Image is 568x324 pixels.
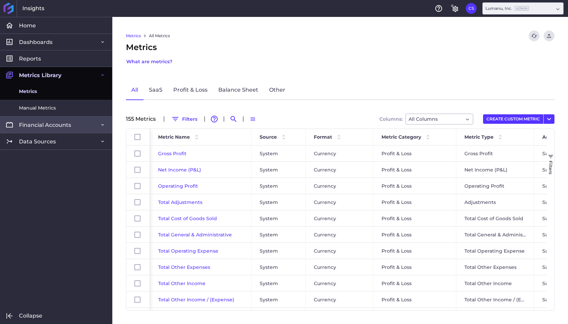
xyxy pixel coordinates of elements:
span: Metric Category [381,134,421,140]
button: Upload [544,30,554,41]
div: Total Operating Expense [456,243,534,259]
a: Balance Sheet [213,80,264,100]
div: Currency [306,162,373,178]
span: Metrics Library [19,72,62,79]
span: Operating Profit [158,183,198,189]
div: System [252,162,306,178]
div: System [252,145,306,161]
div: System [252,210,306,226]
div: Profit & Loss [373,227,456,242]
div: Currency [306,145,373,161]
span: Dashboards [19,39,52,46]
div: Press SPACE to select this row. [126,178,150,194]
button: Filters [168,114,200,124]
div: Currency [306,210,373,226]
div: Profit & Loss [373,243,456,259]
div: Currency [306,243,373,259]
div: Lumanu, Inc. [485,5,529,11]
div: Total Other Income [456,275,534,291]
div: Profit & Loss [373,194,456,210]
a: Total Cost of Goods Sold [158,215,217,222]
div: Operating Profit [456,178,534,194]
div: Press SPACE to select this row. [126,308,150,324]
a: All Metrics [149,33,170,39]
div: Total Research & Development [456,308,534,324]
div: System [252,194,306,210]
span: All Columns [409,115,438,123]
div: Currency [306,194,373,210]
a: Total Other Income / (Expense) [158,297,234,303]
a: SaaS [144,80,168,100]
div: Press SPACE to select this row. [126,227,150,243]
span: Collapse [19,312,42,319]
span: Total General & Administrative [158,232,232,238]
span: Net Income (P&L) [158,167,201,173]
div: System [252,275,306,291]
div: Profit & Loss [373,308,456,324]
a: Metrics [126,33,141,39]
div: Press SPACE to select this row. [126,145,150,162]
a: Total Other Income [158,280,205,286]
a: Profit & Loss [168,80,213,100]
div: System [252,243,306,259]
div: Gross Profit [456,145,534,161]
a: Other [264,80,291,100]
div: System [252,308,306,324]
div: System [252,292,306,307]
div: Profit & Loss [373,259,456,275]
span: Metric Name [158,134,190,140]
div: Net Income (P&L) [456,162,534,178]
div: Currency [306,259,373,275]
div: Dropdown select [482,2,564,15]
a: All [126,80,144,100]
a: Total Other Expenses [158,264,210,270]
button: Search by [228,114,239,124]
div: Currency [306,178,373,194]
div: Total Other Income / (Expense) [456,292,534,307]
span: Financial Accounts [19,121,71,129]
span: Format [314,134,332,140]
div: 155 Metric s [126,116,160,122]
div: Press SPACE to select this row. [126,259,150,275]
div: Total Cost of Goods Sold [456,210,534,226]
div: Profit & Loss [373,162,456,178]
div: Profit & Loss [373,178,456,194]
button: Refresh [529,30,540,41]
div: Press SPACE to select this row. [126,243,150,259]
div: Dropdown select [406,114,473,124]
div: Press SPACE to select this row. [126,162,150,178]
a: Gross Profit [158,151,187,157]
div: Currency [306,275,373,291]
button: CREATE CUSTOM METRIC [483,114,543,124]
button: User Menu [466,3,477,14]
span: Metric Type [464,134,494,140]
div: Adjustments [456,194,534,210]
span: Home [19,22,36,29]
div: Total General & Administrative [456,227,534,242]
button: General Settings [450,3,460,14]
div: System [252,178,306,194]
span: Manual Metrics [19,105,56,112]
div: System [252,227,306,242]
span: Filters [548,161,553,175]
button: User Menu [544,114,554,124]
div: Press SPACE to select this row. [126,292,150,308]
div: Currency [306,292,373,307]
div: Press SPACE to select this row. [126,210,150,227]
div: Total Other Expenses [456,259,534,275]
div: Press SPACE to select this row. [126,275,150,292]
button: What are metrics? [126,56,173,67]
div: Profit & Loss [373,275,456,291]
span: Reports [19,55,41,62]
span: Source [260,134,277,140]
a: Total Adjustments [158,199,202,205]
div: Currency [306,227,373,242]
span: Columns: [379,117,402,121]
span: Metrics [19,88,37,95]
a: Total Operating Expense [158,248,218,254]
